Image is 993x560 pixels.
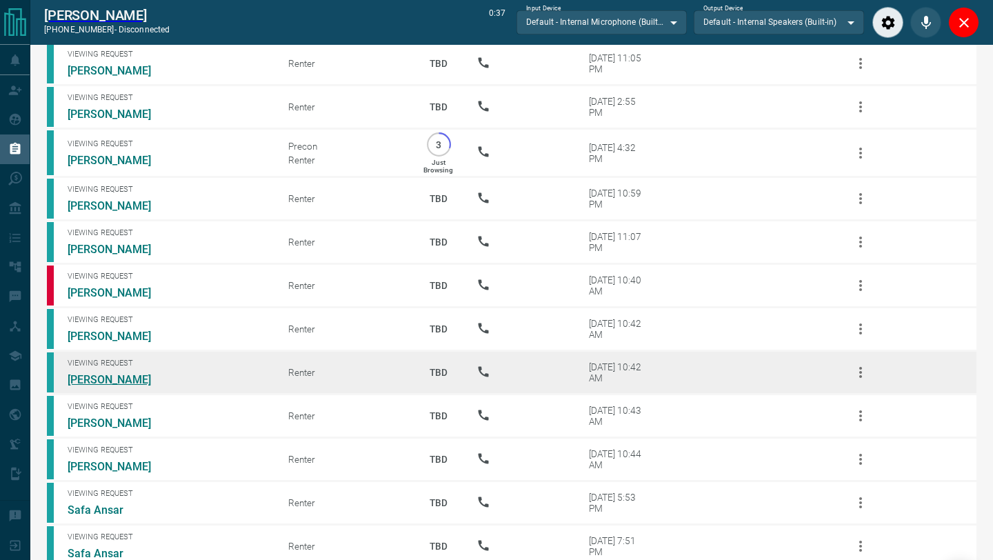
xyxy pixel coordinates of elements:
div: Renter [288,367,400,378]
div: [DATE] 4:32 PM [589,142,648,164]
span: Viewing Request [68,402,268,411]
a: [PERSON_NAME] [44,7,170,23]
div: condos.ca [47,396,54,436]
a: [PERSON_NAME] [68,243,171,256]
p: 3 [434,139,444,150]
div: condos.ca [47,179,54,219]
div: Renter [288,237,400,248]
div: Precon [288,141,400,152]
span: Viewing Request [68,185,268,194]
a: [PERSON_NAME] [68,199,171,212]
div: Renter [288,193,400,204]
div: Mute [910,7,941,38]
div: [DATE] 10:42 AM [589,318,648,340]
label: Input Device [526,4,561,13]
a: [PERSON_NAME] [68,108,171,121]
div: Renter [288,280,400,291]
p: TBD [421,223,456,261]
div: condos.ca [47,309,54,349]
div: [DATE] 11:05 PM [589,52,648,74]
a: [PERSON_NAME] [68,373,171,386]
div: Close [948,7,979,38]
span: Viewing Request [68,139,268,148]
div: condos.ca [47,43,54,83]
div: condos.ca [47,87,54,127]
span: Viewing Request [68,315,268,324]
p: TBD [421,310,456,348]
a: [PERSON_NAME] [68,417,171,430]
div: [DATE] 10:43 AM [589,405,648,427]
p: TBD [421,397,456,434]
p: TBD [421,267,456,304]
p: TBD [421,88,456,126]
div: Renter [288,323,400,334]
div: [DATE] 10:42 AM [589,361,648,383]
div: Renter [288,154,400,166]
div: Default - Internal Speakers (Built-in) [694,10,864,34]
div: Renter [288,454,400,465]
p: TBD [421,484,456,521]
div: Renter [288,497,400,508]
p: TBD [421,441,456,478]
p: [PHONE_NUMBER] - [44,23,170,36]
span: Viewing Request [68,532,268,541]
div: Renter [288,410,400,421]
p: TBD [421,180,456,217]
div: [DATE] 10:44 AM [589,448,648,470]
div: condos.ca [47,439,54,479]
span: Viewing Request [68,446,268,454]
a: [PERSON_NAME] [68,154,171,167]
a: Safa Ansar [68,503,171,517]
span: disconnected [119,25,170,34]
a: [PERSON_NAME] [68,64,171,77]
span: Viewing Request [68,228,268,237]
div: condos.ca [47,222,54,262]
span: Viewing Request [68,93,268,102]
label: Output Device [703,4,743,13]
span: Viewing Request [68,50,268,59]
div: condos.ca [47,483,54,523]
div: [DATE] 10:59 PM [589,188,648,210]
div: [DATE] 2:55 PM [589,96,648,118]
p: TBD [421,354,456,391]
a: [PERSON_NAME] [68,460,171,473]
div: Default - Internal Microphone (Built-in) [516,10,687,34]
p: 0:37 [489,7,505,38]
div: Renter [288,101,400,112]
span: Viewing Request [68,489,268,498]
div: condos.ca [47,130,54,175]
div: condos.ca [47,352,54,392]
p: TBD [421,45,456,82]
div: property.ca [47,266,54,306]
div: [DATE] 7:51 PM [589,535,648,557]
div: [DATE] 11:07 PM [589,231,648,253]
span: Viewing Request [68,359,268,368]
a: [PERSON_NAME] [68,286,171,299]
div: Renter [288,58,400,69]
div: [DATE] 10:40 AM [589,274,648,297]
p: Just Browsing [423,159,453,174]
div: Renter [288,541,400,552]
a: [PERSON_NAME] [68,330,171,343]
a: Safa Ansar [68,547,171,560]
div: Audio Settings [872,7,903,38]
span: Viewing Request [68,272,268,281]
div: [DATE] 5:53 PM [589,492,648,514]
